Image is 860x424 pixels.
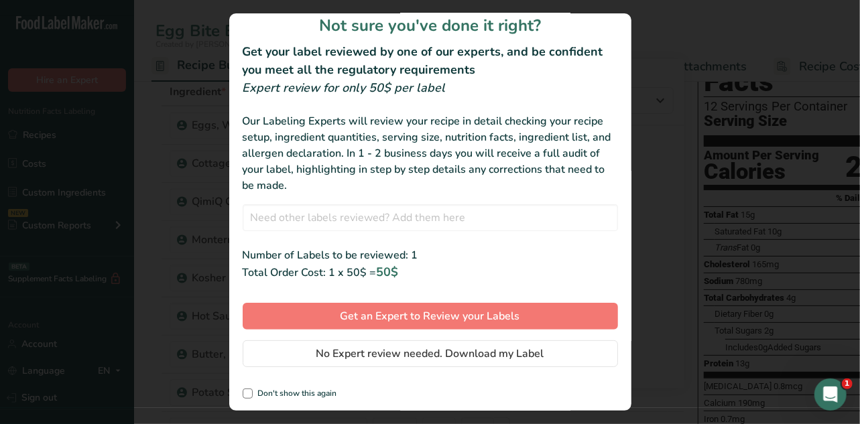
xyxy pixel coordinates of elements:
div: Total Order Cost: 1 x 50$ = [243,263,618,281]
button: Get an Expert to Review your Labels [243,303,618,330]
span: Get an Expert to Review your Labels [341,308,520,324]
h1: Not sure you've done it right? [243,13,618,38]
div: Number of Labels to be reviewed: 1 [243,247,618,263]
iframe: Intercom live chat [814,378,847,411]
span: 1 [842,378,853,389]
span: Don't show this again [253,388,337,399]
h2: Get your label reviewed by one of our experts, and be confident you meet all the regulatory requi... [243,43,618,79]
input: Need other labels reviewed? Add them here [243,204,618,231]
button: No Expert review needed. Download my Label [243,340,618,367]
span: No Expert review needed. Download my Label [316,346,544,362]
div: Expert review for only 50$ per label [243,79,618,97]
div: Our Labeling Experts will review your recipe in detail checking your recipe setup, ingredient qua... [243,113,618,194]
span: 50$ [377,264,399,280]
